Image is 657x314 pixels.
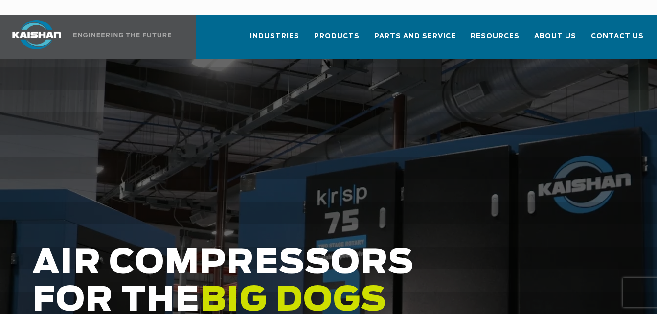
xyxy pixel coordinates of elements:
img: Engineering the future [73,33,171,37]
span: Resources [471,31,520,42]
a: Parts and Service [374,23,456,57]
a: Contact Us [591,23,644,57]
span: Products [314,31,360,42]
span: Parts and Service [374,31,456,42]
a: Products [314,23,360,57]
a: Industries [250,23,299,57]
span: Contact Us [591,31,644,42]
a: Resources [471,23,520,57]
span: Industries [250,31,299,42]
a: About Us [534,23,576,57]
span: About Us [534,31,576,42]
